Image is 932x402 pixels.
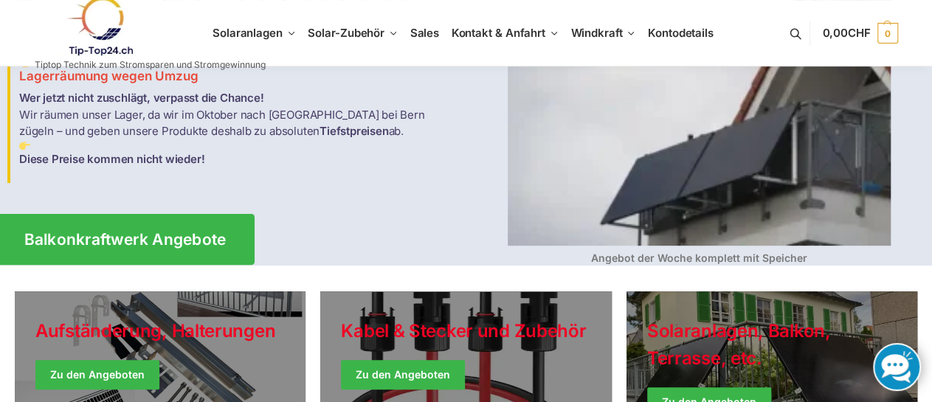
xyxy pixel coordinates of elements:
[822,26,870,40] span: 0,00
[570,26,622,40] span: Windkraft
[19,91,264,105] strong: Wer jetzt nicht zuschlägt, verpasst die Chance!
[213,26,283,40] span: Solaranlagen
[35,60,266,69] p: Tiptop Technik zum Stromsparen und Stromgewinnung
[648,26,714,40] span: Kontodetails
[19,152,204,166] strong: Diese Preise kommen nicht wieder!
[410,26,440,40] span: Sales
[452,26,545,40] span: Kontakt & Anfahrt
[19,90,458,167] p: Wir räumen unser Lager, da wir im Oktober nach [GEOGRAPHIC_DATA] bei Bern zügeln – und geben unse...
[877,23,898,44] span: 0
[19,140,30,151] img: Balkon-Terrassen-Kraftwerke 3
[19,55,458,86] h3: Lagerräumung wegen Umzug
[320,124,388,138] strong: Tiefstpreisen
[822,11,897,55] a: 0,00CHF 0
[308,26,384,40] span: Solar-Zubehör
[591,252,807,264] strong: Angebot der Woche komplett mit Speicher
[24,232,227,247] span: Balkonkraftwerk Angebote
[848,26,871,40] span: CHF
